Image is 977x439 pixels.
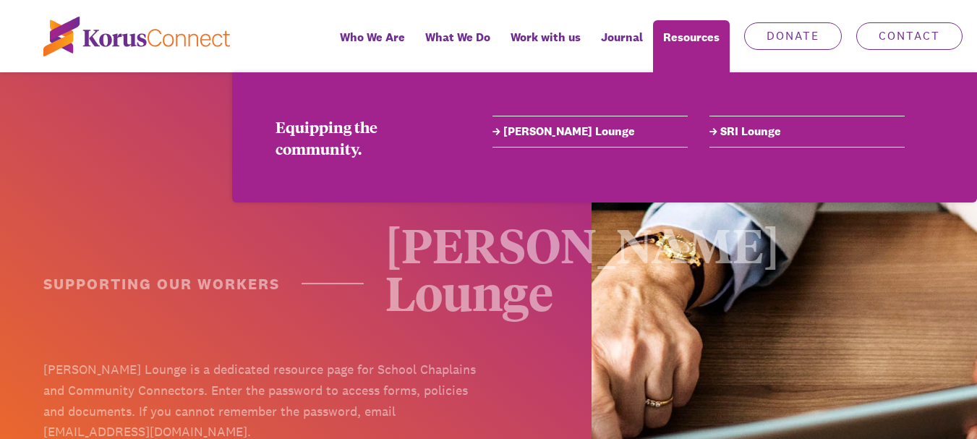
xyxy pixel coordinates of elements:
a: Work with us [500,20,591,72]
div: Equipping the community. [276,116,449,159]
img: korus-connect%2Fc5177985-88d5-491d-9cd7-4a1febad1357_logo.svg [43,17,230,56]
a: SRI Lounge [709,123,905,140]
a: Contact [856,22,963,50]
a: Who We Are [330,20,415,72]
a: Journal [591,20,653,72]
a: What We Do [415,20,500,72]
span: Journal [601,27,643,48]
span: Work with us [511,27,581,48]
span: Who We Are [340,27,405,48]
p: [PERSON_NAME] Lounge is a dedicated resource page for School Chaplains and Community Connectors. ... [43,356,478,439]
div: [PERSON_NAME] Lounge [385,217,820,312]
a: Donate [744,22,842,50]
div: Resources [653,20,730,72]
h1: Supporting Our Workers [43,270,364,291]
a: [PERSON_NAME] Lounge [492,123,688,140]
span: What We Do [425,27,490,48]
